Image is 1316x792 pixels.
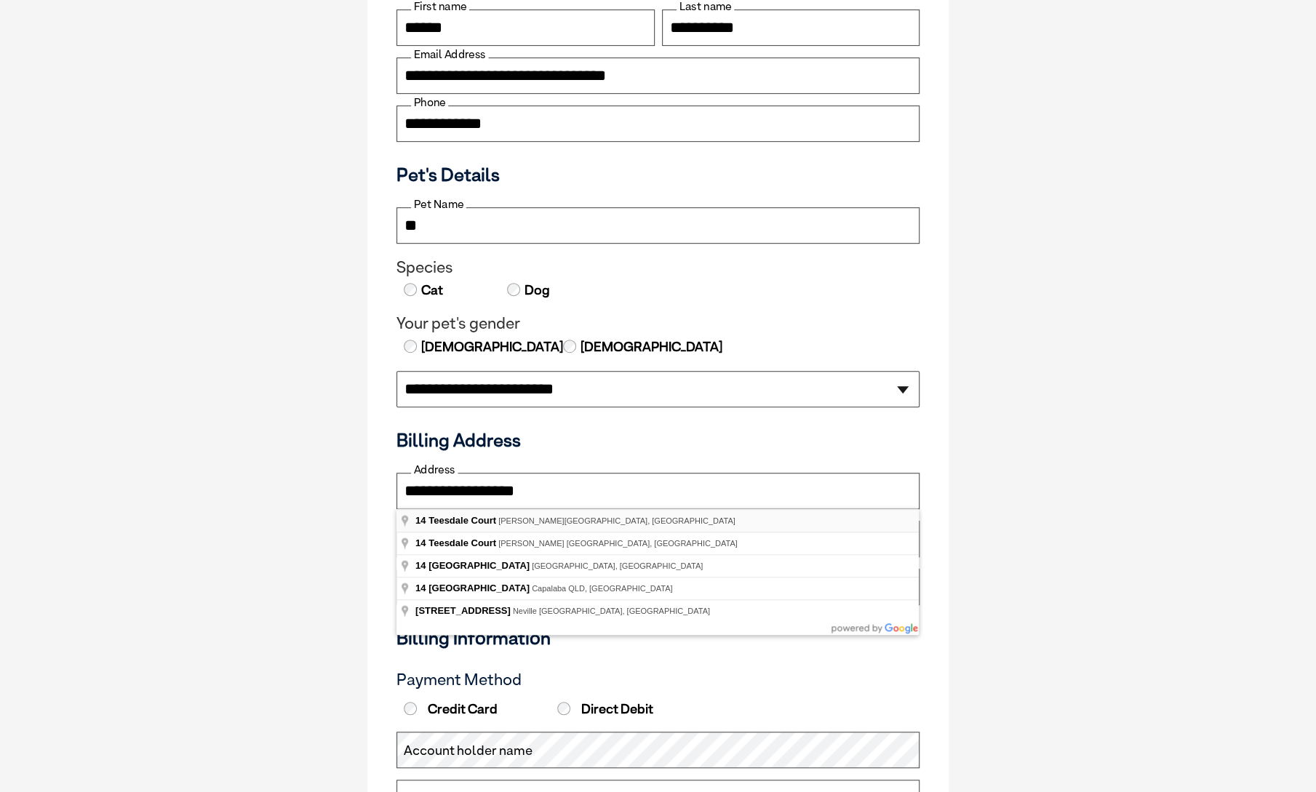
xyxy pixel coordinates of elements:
[498,539,738,548] span: [PERSON_NAME] [GEOGRAPHIC_DATA], [GEOGRAPHIC_DATA]
[415,605,511,616] span: [STREET_ADDRESS]
[400,701,550,717] label: Credit Card
[420,337,563,356] label: [DEMOGRAPHIC_DATA]
[532,584,672,593] span: Capalaba QLD, [GEOGRAPHIC_DATA]
[428,583,530,593] span: [GEOGRAPHIC_DATA]
[415,560,426,571] span: 14
[415,515,426,526] span: 14
[396,627,920,649] h3: Billing Information
[396,314,920,333] legend: Your pet's gender
[523,281,550,300] label: Dog
[532,561,703,570] span: [GEOGRAPHIC_DATA], [GEOGRAPHIC_DATA]
[513,607,710,615] span: Neville [GEOGRAPHIC_DATA], [GEOGRAPHIC_DATA]
[411,48,488,61] label: Email Address
[411,463,458,476] label: Address
[404,741,533,760] label: Account holder name
[396,671,920,689] h3: Payment Method
[498,516,735,525] span: [PERSON_NAME][GEOGRAPHIC_DATA], [GEOGRAPHIC_DATA]
[557,702,570,715] input: Direct Debit
[415,583,426,593] span: 14
[411,96,448,109] label: Phone
[420,281,443,300] label: Cat
[404,702,417,715] input: Credit Card
[428,515,496,526] span: Teesdale Court
[396,258,920,277] legend: Species
[415,537,426,548] span: 14
[579,337,722,356] label: [DEMOGRAPHIC_DATA]
[396,429,920,451] h3: Billing Address
[391,164,925,185] h3: Pet's Details
[428,537,496,548] span: Teesdale Court
[428,560,530,571] span: [GEOGRAPHIC_DATA]
[554,701,703,717] label: Direct Debit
